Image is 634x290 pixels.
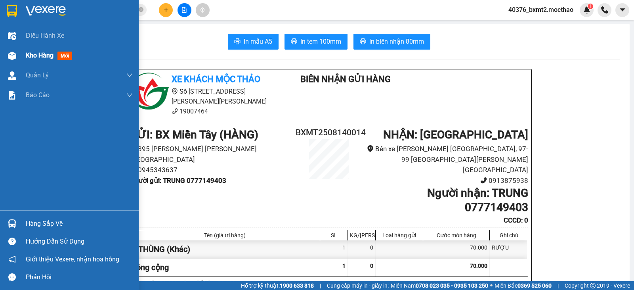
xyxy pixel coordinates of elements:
[296,126,362,139] h2: BXMT2508140014
[139,6,143,14] span: close-circle
[228,34,279,50] button: printerIn mẫu A5
[244,36,272,46] span: In mẫu A5
[178,3,191,17] button: file-add
[26,70,49,80] span: Quản Lý
[492,232,526,238] div: Ghi chú
[490,240,528,258] div: RƯỢU
[327,281,389,290] span: Cung cấp máy in - giấy in:
[130,128,258,141] b: GỬI : BX Miền Tây (HÀNG)
[416,282,488,289] strong: 0708 023 035 - 0935 103 250
[518,282,552,289] strong: 0369 525 060
[57,52,72,60] span: mới
[132,232,318,238] div: Tên (giá trị hàng)
[495,281,552,290] span: Miền Bắc
[8,32,16,40] img: warehouse-icon
[353,34,430,50] button: printerIn biên nhận 80mm
[130,240,320,258] div: 1 THÙNG (Khác)
[291,38,297,46] span: printer
[320,281,321,290] span: |
[8,255,16,263] span: notification
[504,216,528,224] b: CCCD : 0
[583,6,590,13] img: icon-new-feature
[342,263,346,269] span: 1
[480,177,487,184] span: phone
[590,283,596,288] span: copyright
[26,90,50,100] span: Báo cáo
[378,232,421,238] div: Loại hàng gửi
[130,106,277,116] li: 19007464
[234,38,241,46] span: printer
[26,52,53,59] span: Kho hàng
[615,3,629,17] button: caret-down
[589,4,592,9] span: 1
[26,31,64,40] span: Điều hành xe
[8,273,16,281] span: message
[172,88,178,94] span: environment
[362,144,528,175] li: Bến xe [PERSON_NAME] [GEOGRAPHIC_DATA], 97-99 [GEOGRAPHIC_DATA][PERSON_NAME][GEOGRAPHIC_DATA]
[360,38,366,46] span: printer
[8,91,16,100] img: solution-icon
[367,145,374,152] span: environment
[126,72,133,79] span: down
[130,177,226,184] b: Người gửi : TRUNG 0777149403
[285,34,348,50] button: printerIn tem 100mm
[490,284,493,287] span: ⚪️
[130,86,277,106] li: Số [STREET_ADDRESS][PERSON_NAME][PERSON_NAME]
[348,240,376,258] div: 0
[370,263,373,269] span: 0
[8,219,16,228] img: warehouse-icon
[130,280,177,286] b: Chưa cước : 70.000
[26,254,119,264] span: Giới thiệu Vexere, nhận hoa hồng
[8,71,16,80] img: warehouse-icon
[558,281,559,290] span: |
[8,52,16,60] img: warehouse-icon
[588,4,593,9] sup: 1
[350,232,373,238] div: KG/[PERSON_NAME]
[139,7,143,12] span: close-circle
[8,238,16,245] span: question-circle
[300,36,341,46] span: In tem 100mm
[322,232,346,238] div: SL
[26,271,133,283] div: Phản hồi
[159,3,173,17] button: plus
[7,5,17,17] img: logo-vxr
[181,7,187,13] span: file-add
[172,74,260,84] b: Xe khách Mộc Thảo
[130,73,169,112] img: logo.jpg
[502,5,580,15] span: 40376_bxmt2.mocthao
[362,175,528,186] li: 0913875938
[320,240,348,258] div: 1
[126,92,133,98] span: down
[26,236,133,248] div: Hướng dẫn sử dụng
[383,128,528,141] b: NHẬN : [GEOGRAPHIC_DATA]
[619,6,626,13] span: caret-down
[601,6,608,13] img: phone-icon
[200,7,205,13] span: aim
[391,281,488,290] span: Miền Nam
[423,240,490,258] div: 70.000
[26,218,133,230] div: Hàng sắp về
[132,263,169,272] span: Tổng cộng
[196,3,210,17] button: aim
[241,281,314,290] span: Hỗ trợ kỹ thuật:
[280,282,314,289] strong: 1900 633 818
[172,108,178,114] span: phone
[130,165,296,175] li: 0945343637
[427,186,528,214] b: Người nhận : TRUNG 0777149403
[300,74,391,84] b: Biên Nhận Gửi Hàng
[425,232,487,238] div: Cước món hàng
[369,36,424,46] span: In biên nhận 80mm
[470,263,487,269] span: 70.000
[130,144,296,165] li: 395 [PERSON_NAME] [PERSON_NAME][GEOGRAPHIC_DATA]
[163,7,169,13] span: plus
[180,280,235,286] b: Tổng phải thu: 70.000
